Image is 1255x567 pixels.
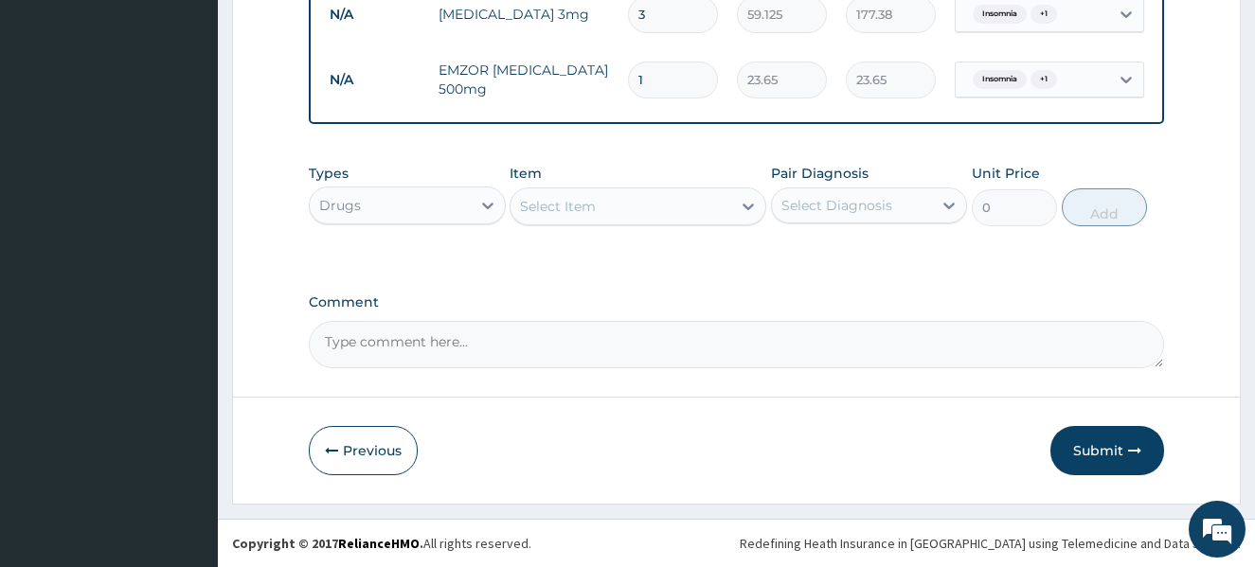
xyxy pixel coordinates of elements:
[319,196,361,215] div: Drugs
[1031,70,1057,89] span: + 1
[973,5,1027,24] span: Insomnia
[1062,188,1147,226] button: Add
[309,426,418,475] button: Previous
[232,535,423,552] strong: Copyright © 2017 .
[520,197,596,216] div: Select Item
[311,9,356,55] div: Minimize live chat window
[781,196,892,215] div: Select Diagnosis
[429,51,619,108] td: EMZOR [MEDICAL_DATA] 500mg
[309,294,1165,310] label: Comment
[218,519,1255,567] footer: All rights reserved.
[1050,426,1164,475] button: Submit
[740,534,1241,553] div: Redefining Heath Insurance in [GEOGRAPHIC_DATA] using Telemedicine and Data Science!
[771,164,869,183] label: Pair Diagnosis
[1031,5,1057,24] span: + 1
[9,371,361,437] textarea: Type your message and hit 'Enter'
[35,95,77,142] img: d_794563401_company_1708531726252_794563401
[972,164,1040,183] label: Unit Price
[973,70,1027,89] span: Insomnia
[320,62,429,97] td: N/A
[110,166,261,357] span: We're online!
[99,106,318,131] div: Chat with us now
[510,164,542,183] label: Item
[338,535,420,552] a: RelianceHMO
[309,166,349,182] label: Types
